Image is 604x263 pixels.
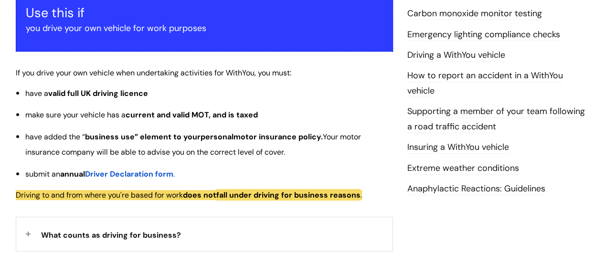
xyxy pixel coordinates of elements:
h3: Use this if [26,5,383,21]
span: current and valid MOT, and is taxed [126,110,258,120]
span: have a [25,88,48,98]
a: How to report an accident in a WithYou vehicle [407,70,563,97]
span: . [360,190,362,200]
span: fall under driving for business reasons [216,190,360,200]
span: make sure your vehicle has a [25,110,126,120]
span: does not [183,190,216,200]
span: business use” element to your [85,132,201,142]
span: What counts as driving for business? [41,230,181,240]
a: Extreme weather conditions [407,162,519,175]
a: Emergency lighting compliance checks [407,29,560,41]
span: annual [60,169,85,179]
span: . [173,169,175,179]
span: Driving to and from where you're based for work [16,190,183,200]
span: If you drive your own vehicle when undertaking activities for WithYou, you must: [16,68,291,78]
span: Driver Declaration form [85,169,173,179]
a: Driver Declaration form. [85,168,175,179]
p: you drive your own vehicle for work purposes [26,21,383,36]
span: submit an [25,169,60,179]
span: personal [201,132,233,142]
span: have added the “ [25,132,85,142]
a: Supporting a member of your team following a road traffic accident [407,105,585,133]
a: Insuring a WithYou vehicle [407,141,509,154]
a: Carbon monoxide monitor testing [407,8,542,20]
span: motor insurance policy. [233,132,323,142]
a: Anaphylactic Reactions: Guidelines [407,183,545,195]
a: Driving a WithYou vehicle [407,49,505,62]
span: valid full UK driving licence [48,88,148,98]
